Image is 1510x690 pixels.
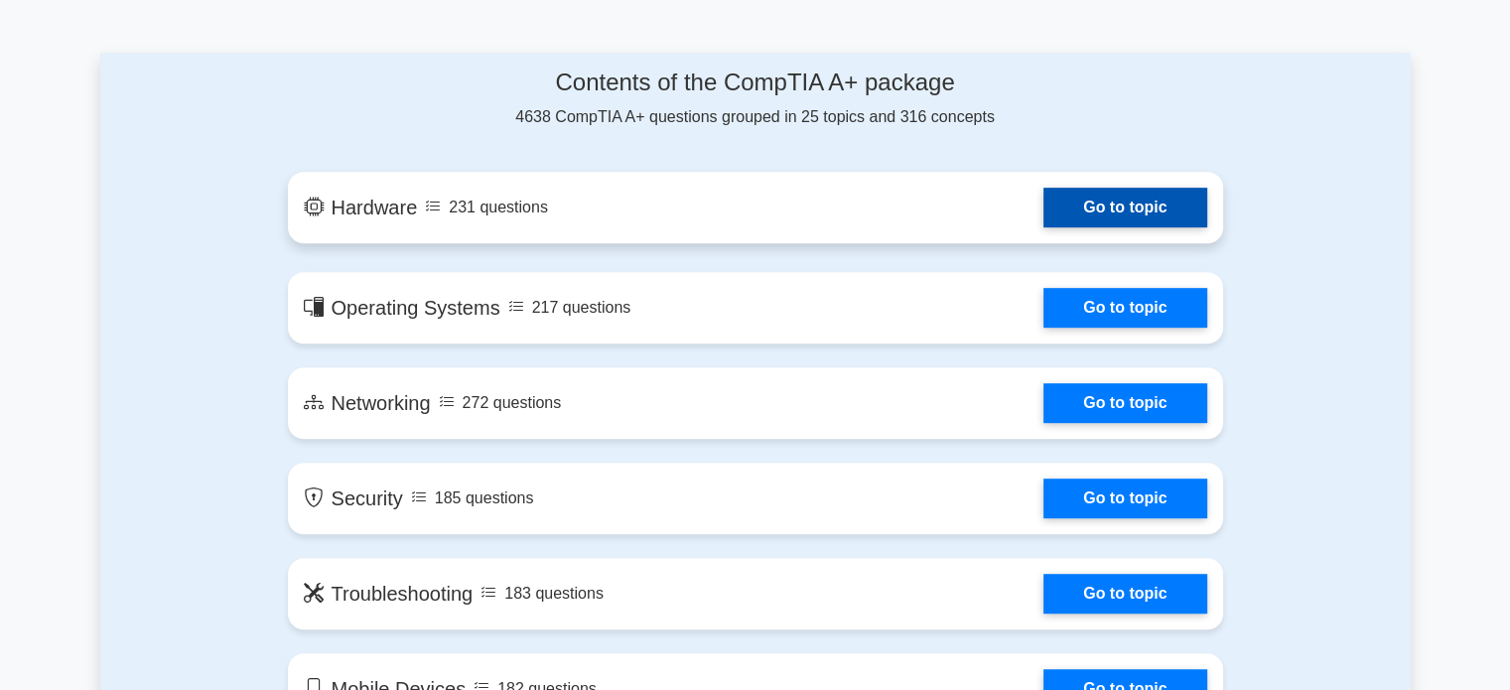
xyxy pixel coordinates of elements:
a: Go to topic [1043,574,1206,614]
a: Go to topic [1043,383,1206,423]
div: 4638 CompTIA A+ questions grouped in 25 topics and 316 concepts [288,69,1223,129]
h4: Contents of the CompTIA A+ package [288,69,1223,97]
a: Go to topic [1043,288,1206,328]
a: Go to topic [1043,188,1206,227]
a: Go to topic [1043,479,1206,518]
